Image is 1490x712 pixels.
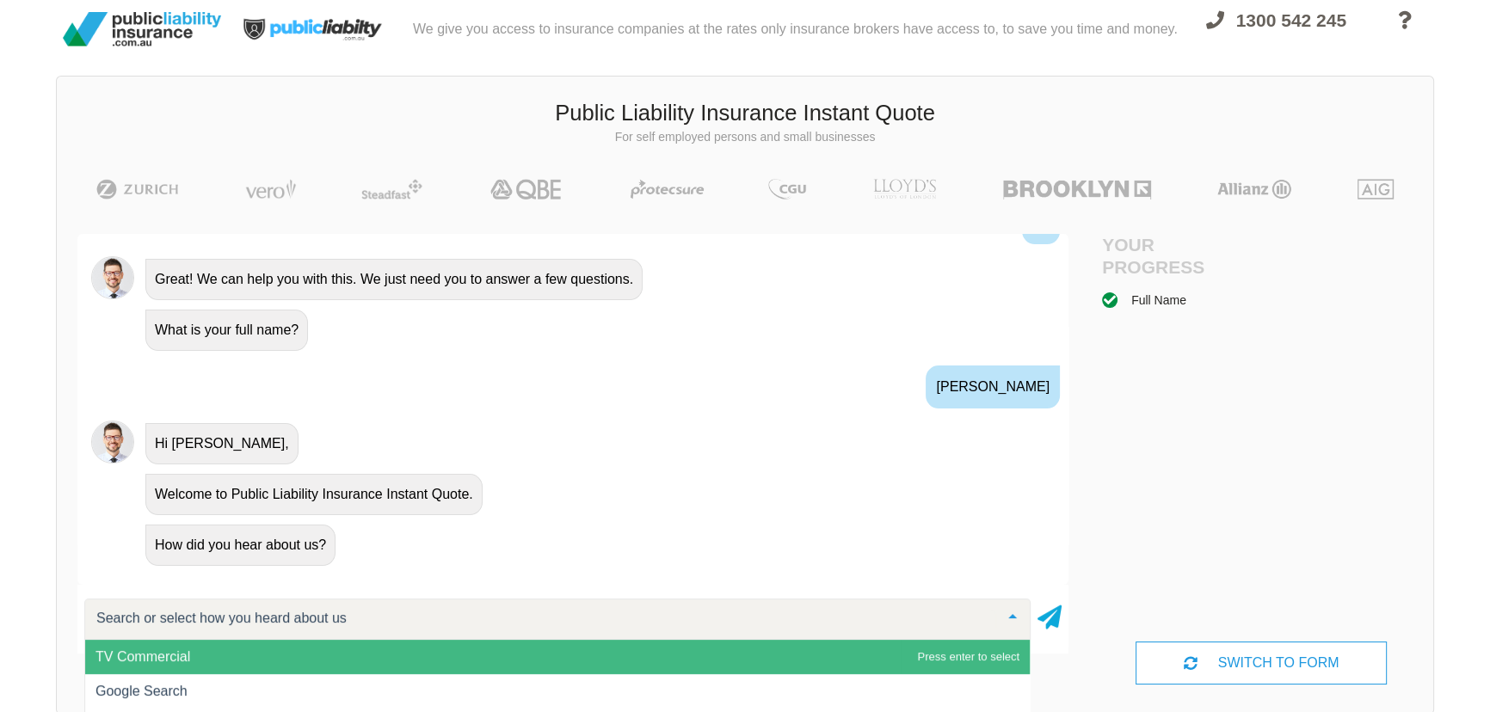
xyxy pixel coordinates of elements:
img: Steadfast | Public Liability Insurance [354,179,430,199]
div: Great! We can help you with this. We just need you to answer a few questions. [145,259,643,300]
span: TV Commercial [95,649,190,664]
img: Public Liability Insurance [56,5,228,53]
img: Allianz | Public Liability Insurance [1209,179,1300,199]
span: 1300 542 245 [1236,10,1346,30]
div: Full Name [1131,291,1186,310]
img: LLOYD's | Public Liability Insurance [864,179,946,199]
div: Welcome to Public Liability Insurance Instant Quote. [145,474,483,515]
span: Google Search [95,684,188,698]
img: Vero | Public Liability Insurance [237,179,304,199]
div: How did you hear about us? [145,525,336,566]
div: [PERSON_NAME] [926,365,1060,408]
h3: Public Liability Insurance Instant Quote [70,98,1420,129]
img: Brooklyn | Public Liability Insurance [996,179,1157,199]
div: What is your full name? [145,310,308,351]
img: CGU | Public Liability Insurance [761,179,813,199]
img: Chatbot | PLI [91,420,134,463]
img: AIG | Public Liability Insurance [1351,179,1401,199]
div: Hi [PERSON_NAME], [145,423,299,464]
div: SWITCH TO FORM [1136,641,1387,684]
img: Protecsure | Public Liability Insurance [624,179,711,199]
p: For self employed persons and small businesses [70,129,1420,146]
h4: Your Progress [1102,234,1261,277]
img: QBE | Public Liability Insurance [480,179,573,199]
img: Zurich | Public Liability Insurance [89,179,186,199]
input: Search or select how you heard about us [92,610,995,627]
img: Chatbot | PLI [91,256,134,299]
